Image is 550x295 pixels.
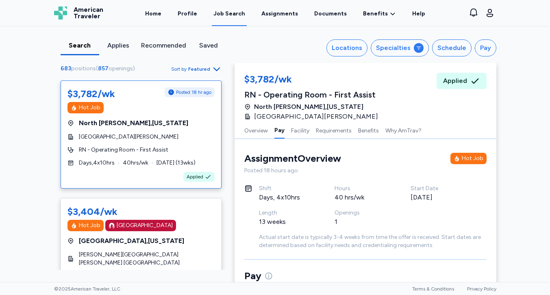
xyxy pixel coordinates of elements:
[332,43,362,53] div: Locations
[411,193,467,202] div: [DATE]
[98,65,109,72] span: 857
[371,39,429,56] button: Specialties
[259,217,315,227] div: 13 weeks
[244,167,487,175] div: Posted 18 hours ago
[79,251,215,267] span: [PERSON_NAME][GEOGRAPHIC_DATA][PERSON_NAME] [GEOGRAPHIC_DATA]
[54,7,67,20] img: Logo
[171,66,187,72] span: Sort by
[67,87,115,100] div: $3,782/wk
[188,66,210,72] span: Featured
[71,65,96,72] span: positions
[74,7,103,20] span: American Traveler
[274,121,285,139] button: Pay
[259,193,315,202] div: Days, 4x10hrs
[244,89,383,100] div: RN - Operating Room - First Assist
[335,184,391,193] div: Hours
[141,41,186,50] div: Recommended
[187,174,203,180] span: Applied
[316,121,352,139] button: Requirements
[335,193,391,202] div: 40 hrs/wk
[244,121,268,139] button: Overview
[79,146,168,154] span: RN - Operating Room - First Assist
[475,39,496,56] button: Pay
[79,133,178,141] span: [GEOGRAPHIC_DATA][PERSON_NAME]
[117,221,173,230] div: [GEOGRAPHIC_DATA]
[254,102,363,112] span: North [PERSON_NAME] , [US_STATE]
[67,205,117,218] div: $3,404/wk
[363,10,396,18] a: Benefits
[79,104,100,112] div: Hot Job
[79,236,184,246] span: [GEOGRAPHIC_DATA] , [US_STATE]
[171,64,222,74] button: Sort byFeatured
[259,184,315,193] div: Shift
[109,65,133,72] span: openings
[79,118,188,128] span: North [PERSON_NAME] , [US_STATE]
[335,217,391,227] div: 1
[102,41,135,50] div: Applies
[61,65,71,72] span: 683
[254,112,378,121] span: [GEOGRAPHIC_DATA][PERSON_NAME]
[213,10,245,18] div: Job Search
[376,43,411,53] div: Specialties
[259,209,315,217] div: Length
[259,233,487,249] div: Actual start date is typically 3-4 weeks from time the offer is received. Start dates are determi...
[411,184,467,193] div: Start Date
[123,159,148,167] span: 40 hrs/wk
[244,73,383,87] div: $3,782/wk
[363,10,388,18] span: Benefits
[291,121,309,139] button: Facility
[64,41,96,50] div: Search
[61,65,138,73] div: ( )
[385,121,422,139] button: Why AmTrav?
[176,89,211,95] span: Posted 18 hr ago
[79,221,100,230] div: Hot Job
[335,209,391,217] div: Openings
[432,39,472,56] button: Schedule
[79,159,115,167] span: Days , 4 x 10 hrs
[467,286,496,292] a: Privacy Policy
[480,43,491,53] div: Pay
[244,152,341,165] div: Assignment Overview
[54,286,120,292] span: © 2025 American Traveler, LLC
[212,1,247,26] a: Job Search
[157,159,196,167] span: [DATE] ( 13 wks)
[358,121,379,139] button: Benefits
[443,76,467,86] span: Applied
[193,41,225,50] div: Saved
[412,286,454,292] a: Terms & Conditions
[244,269,261,282] span: Pay
[462,154,483,163] div: Hot Job
[326,39,367,56] button: Locations
[437,43,466,53] div: Schedule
